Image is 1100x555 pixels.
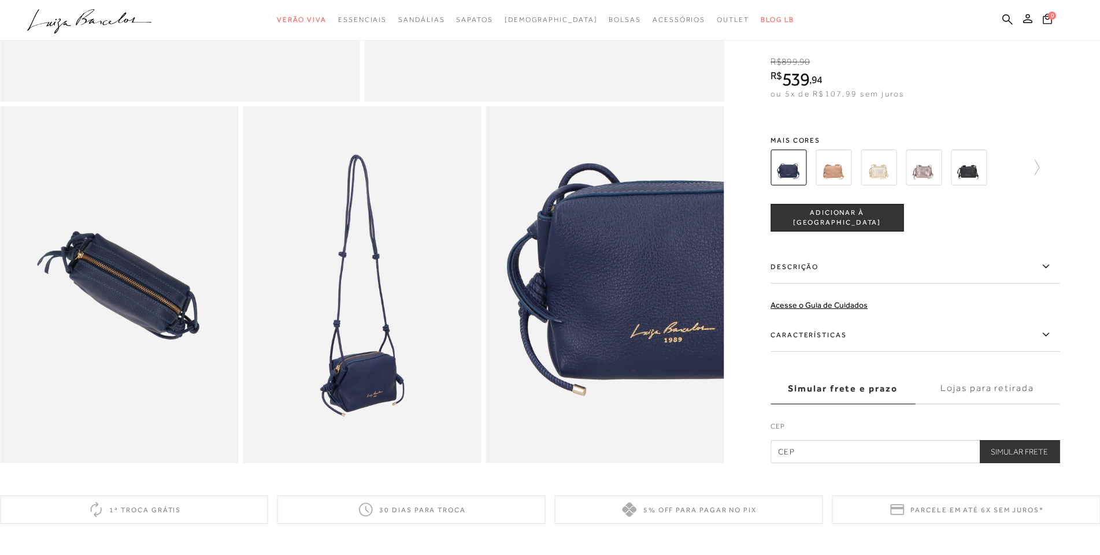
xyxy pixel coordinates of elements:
[505,16,598,24] span: [DEMOGRAPHIC_DATA]
[761,16,794,24] span: BLOG LB
[771,204,903,232] button: ADICIONAR À [GEOGRAPHIC_DATA]
[771,70,782,81] i: R$
[277,9,327,31] a: categoryNavScreenReaderText
[338,16,387,24] span: Essenciais
[951,150,987,185] img: BOLSA PEQUENA EM COURO PRETO COM DETALHE DE NÓS
[809,75,823,85] i: ,
[456,9,492,31] a: categoryNavScreenReaderText
[861,150,897,185] img: BOLSA PEQUENA EM COURO METALIZADO OURO COM DETALHE DE NÓS
[771,208,903,228] span: ADICIONAR À [GEOGRAPHIC_DATA]
[277,496,546,524] div: 30 dias para troca
[771,89,904,98] span: ou 5x de R$107,99 sem juros
[832,496,1100,524] div: Parcele em até 6x sem juros*
[979,440,1060,463] button: Simular Frete
[717,9,749,31] a: categoryNavScreenReaderText
[717,16,749,24] span: Outlet
[816,150,851,185] img: BOLSA PEQUENA EM COURO BEGE COM DETALHE DE NÓS
[277,16,327,24] span: Verão Viva
[338,9,387,31] a: categoryNavScreenReaderText
[243,106,481,463] img: image
[1039,13,1055,28] button: 0
[782,69,809,90] span: 539
[653,9,705,31] a: categoryNavScreenReaderText
[771,57,782,67] i: R$
[771,421,1060,437] label: CEP
[486,106,724,463] img: image
[505,9,598,31] a: noSubCategoriesText
[771,250,1060,284] label: Descrição
[609,16,641,24] span: Bolsas
[771,440,1060,463] input: CEP
[799,57,810,67] span: 90
[456,16,492,24] span: Sapatos
[761,9,794,31] a: BLOG LB
[771,318,1060,352] label: Características
[398,16,445,24] span: Sandálias
[782,57,797,67] span: 899
[653,16,705,24] span: Acessórios
[398,9,445,31] a: categoryNavScreenReaderText
[906,150,942,185] img: BOLSA PEQUENA EM COURO METALIZADO TITÂNIO COM DETALHE DE NÓS
[771,150,806,185] img: BOLSA PEQUENA EM COURO AZUL ATLÂNTICO COM DETALHE DE NÓS
[1048,12,1056,20] span: 0
[812,73,823,85] span: 94
[771,300,868,310] a: Acesse o Guia de Cuidados
[798,57,810,67] i: ,
[771,137,1060,144] span: Mais cores
[609,9,641,31] a: categoryNavScreenReaderText
[915,373,1060,404] label: Lojas para retirada
[771,373,915,404] label: Simular frete e prazo
[555,496,823,524] div: 5% off para pagar no PIX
